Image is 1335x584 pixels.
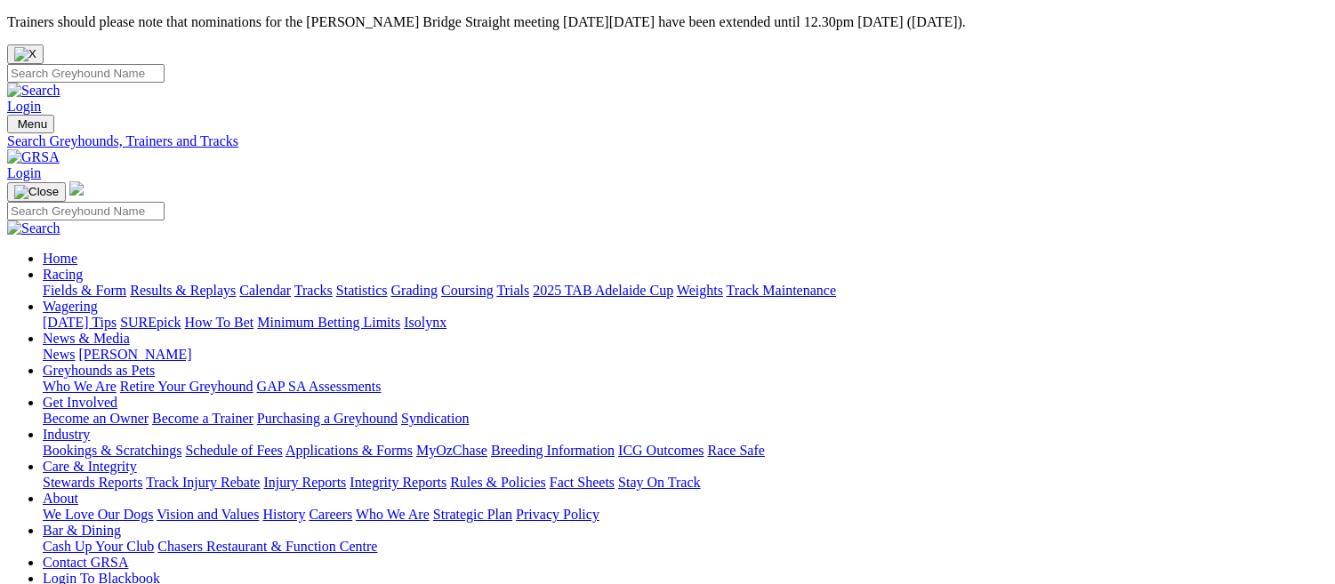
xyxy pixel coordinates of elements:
[43,395,117,410] a: Get Involved
[391,283,438,298] a: Grading
[78,347,191,362] a: [PERSON_NAME]
[43,443,181,458] a: Bookings & Scratchings
[496,283,529,298] a: Trials
[43,347,75,362] a: News
[707,443,764,458] a: Race Safe
[43,507,1328,523] div: About
[43,315,1328,331] div: Wagering
[550,475,615,490] a: Fact Sheets
[69,181,84,196] img: logo-grsa-white.png
[43,427,90,442] a: Industry
[185,443,282,458] a: Schedule of Fees
[43,459,137,474] a: Care & Integrity
[7,133,1328,149] a: Search Greyhounds, Trainers and Tracks
[43,251,77,266] a: Home
[257,411,398,426] a: Purchasing a Greyhound
[257,379,382,394] a: GAP SA Assessments
[309,507,352,522] a: Careers
[401,411,469,426] a: Syndication
[294,283,333,298] a: Tracks
[7,115,54,133] button: Toggle navigation
[43,283,1328,299] div: Racing
[7,44,44,64] button: Close
[416,443,487,458] a: MyOzChase
[18,117,47,131] span: Menu
[7,83,60,99] img: Search
[7,14,1328,30] p: Trainers should please note that nominations for the [PERSON_NAME] Bridge Straight meeting [DATE]...
[618,475,700,490] a: Stay On Track
[43,299,98,314] a: Wagering
[7,149,60,165] img: GRSA
[43,555,128,570] a: Contact GRSA
[43,363,155,378] a: Greyhounds as Pets
[43,411,1328,427] div: Get Involved
[262,507,305,522] a: History
[7,202,165,220] input: Search
[43,443,1328,459] div: Industry
[618,443,704,458] a: ICG Outcomes
[285,443,413,458] a: Applications & Forms
[43,411,149,426] a: Become an Owner
[43,475,1328,491] div: Care & Integrity
[43,539,1328,555] div: Bar & Dining
[336,283,388,298] a: Statistics
[441,283,494,298] a: Coursing
[450,475,546,490] a: Rules & Policies
[7,182,66,202] button: Toggle navigation
[146,475,260,490] a: Track Injury Rebate
[120,379,253,394] a: Retire Your Greyhound
[404,315,446,330] a: Isolynx
[157,507,259,522] a: Vision and Values
[43,539,154,554] a: Cash Up Your Club
[7,165,41,180] a: Login
[43,331,130,346] a: News & Media
[491,443,615,458] a: Breeding Information
[43,379,1328,395] div: Greyhounds as Pets
[14,47,36,61] img: X
[433,507,512,522] a: Strategic Plan
[43,315,117,330] a: [DATE] Tips
[356,507,430,522] a: Who We Are
[239,283,291,298] a: Calendar
[533,283,673,298] a: 2025 TAB Adelaide Cup
[7,64,165,83] input: Search
[350,475,446,490] a: Integrity Reports
[7,220,60,236] img: Search
[43,347,1328,363] div: News & Media
[677,283,723,298] a: Weights
[727,283,836,298] a: Track Maintenance
[14,185,59,199] img: Close
[43,267,83,282] a: Racing
[263,475,346,490] a: Injury Reports
[43,523,121,538] a: Bar & Dining
[43,507,153,522] a: We Love Our Dogs
[130,283,236,298] a: Results & Replays
[43,491,78,506] a: About
[43,379,117,394] a: Who We Are
[7,99,41,114] a: Login
[120,315,181,330] a: SUREpick
[43,283,126,298] a: Fields & Form
[185,315,254,330] a: How To Bet
[157,539,377,554] a: Chasers Restaurant & Function Centre
[516,507,599,522] a: Privacy Policy
[257,315,400,330] a: Minimum Betting Limits
[152,411,253,426] a: Become a Trainer
[43,475,142,490] a: Stewards Reports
